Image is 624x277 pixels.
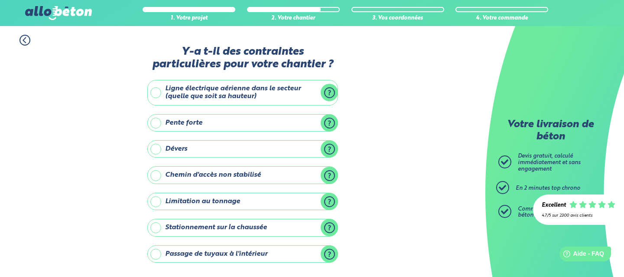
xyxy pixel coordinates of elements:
img: allobéton [25,6,92,20]
label: Limitation au tonnage [147,193,338,210]
label: Passage de tuyaux à l'intérieur [147,245,338,263]
div: 2. Votre chantier [247,15,340,22]
label: Stationnement sur la chaussée [147,219,338,236]
div: 4.7/5 sur 2300 avis clients [542,213,615,218]
span: Commandez ensuite votre béton prêt à l'emploi [518,206,587,218]
div: 3. Vos coordonnées [351,15,444,22]
label: Chemin d'accès non stabilisé [147,166,338,184]
div: 4. Votre commande [455,15,548,22]
label: Y-a t-il des contraintes particulières pour votre chantier ? [147,46,338,71]
iframe: Help widget launcher [547,243,614,267]
span: En 2 minutes top chrono [516,185,580,191]
label: Ligne électrique aérienne dans le secteur (quelle que soit sa hauteur) [147,80,338,106]
p: Votre livraison de béton [500,119,600,143]
label: Dévers [147,140,338,158]
div: 1. Votre projet [143,15,235,22]
div: Excellent [542,202,566,209]
span: Devis gratuit, calculé immédiatement et sans engagement [518,153,581,171]
label: Pente forte [147,114,338,132]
